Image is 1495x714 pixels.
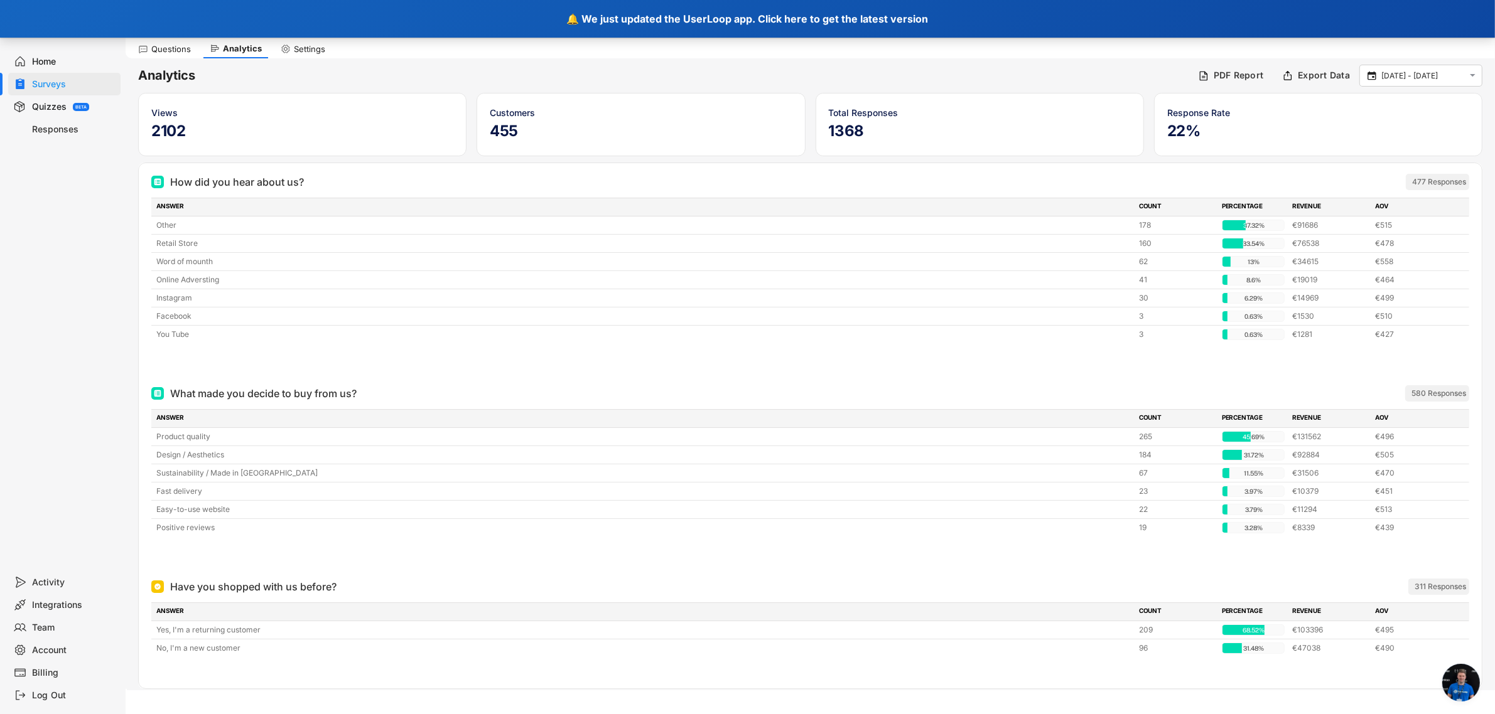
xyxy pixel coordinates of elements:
[1292,238,1368,249] div: €76538
[1375,624,1450,636] div: €495
[1442,664,1480,701] div: Aprire la chat
[1225,468,1283,479] div: 11.55%
[1225,450,1283,461] div: 31.72%
[156,329,1131,340] div: You Tube
[1225,504,1283,516] div: 3.79%
[829,106,1131,119] div: Total Responses
[1225,220,1283,232] div: 37.32%
[1375,256,1450,267] div: €558
[156,486,1131,497] div: Fast delivery
[1375,504,1450,515] div: €513
[33,78,116,90] div: Surveys
[170,386,357,401] div: What made you decide to buy from us?
[33,124,116,136] div: Responses
[1292,413,1368,424] div: REVENUE
[1412,177,1466,187] div: 477 Responses
[156,274,1131,285] div: Online Adversting
[1375,201,1450,213] div: AOV
[1292,522,1368,533] div: €8339
[1375,274,1450,285] div: €464
[32,101,67,113] div: Quizzes
[1225,275,1283,286] div: 8.6%
[1375,522,1450,533] div: €439
[156,238,1131,249] div: Retail Store
[1375,311,1450,322] div: €510
[490,106,792,119] div: Customers
[75,105,87,109] div: BETA
[151,44,191,55] div: Questions
[1139,504,1214,515] div: 22
[1375,642,1450,654] div: €490
[33,690,116,701] div: Log Out
[1225,432,1283,443] div: 45.69%
[1139,220,1214,231] div: 178
[1139,486,1214,497] div: 23
[1375,486,1450,497] div: €451
[1292,504,1368,515] div: €11294
[1139,274,1214,285] div: 41
[1225,311,1283,322] div: 0.63%
[1292,486,1368,497] div: €10379
[1225,643,1283,654] div: 31.48%
[156,504,1131,515] div: Easy-to-use website
[33,56,116,68] div: Home
[294,44,325,55] div: Settings
[1225,257,1283,268] div: 13%
[1381,70,1464,82] input: Select Date Range
[33,577,116,589] div: Activity
[170,579,337,594] div: Have you shopped with us before?
[156,522,1131,533] div: Positive reviews
[1292,624,1368,636] div: €103396
[1225,625,1283,636] div: 68.52%
[1292,201,1368,213] div: REVENUE
[1375,413,1450,424] div: AOV
[1139,413,1214,424] div: COUNT
[1375,292,1450,304] div: €499
[1292,606,1368,617] div: REVENUE
[1167,122,1469,141] h5: 22%
[1139,522,1214,533] div: 19
[33,599,116,611] div: Integrations
[1214,70,1264,81] div: PDF Report
[154,178,161,186] img: Multi Select
[33,644,116,656] div: Account
[156,449,1131,461] div: Design / Aesthetics
[1298,70,1350,81] div: Export Data
[1415,582,1466,592] div: 311 Responses
[1292,642,1368,654] div: €47038
[156,624,1131,636] div: Yes, I'm a returning customer
[1139,238,1214,249] div: 160
[1225,293,1283,304] div: 6.29%
[138,67,1189,84] h6: Analytics
[170,174,304,189] div: How did you hear about us?
[1375,449,1450,461] div: €505
[1292,274,1368,285] div: €19019
[223,43,262,54] div: Analytics
[154,390,161,397] img: Multi Select
[1292,256,1368,267] div: €34615
[1139,311,1214,322] div: 3
[156,413,1131,424] div: ANSWER
[1368,70,1377,81] text: 
[829,122,1131,141] h5: 1368
[1222,201,1285,213] div: PERCENTAGE
[33,667,116,679] div: Billing
[1375,431,1450,442] div: €496
[156,220,1131,231] div: Other
[1292,329,1368,340] div: €1281
[1225,329,1283,341] div: 0.63%
[156,292,1131,304] div: Instagram
[1467,70,1479,81] button: 
[1375,238,1450,249] div: €478
[156,467,1131,479] div: Sustainability / Made in [GEOGRAPHIC_DATA]
[1375,606,1450,617] div: AOV
[33,622,116,634] div: Team
[1139,642,1214,654] div: 96
[1292,467,1368,479] div: €31506
[1139,256,1214,267] div: 62
[1375,467,1450,479] div: €470
[1292,311,1368,322] div: €1530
